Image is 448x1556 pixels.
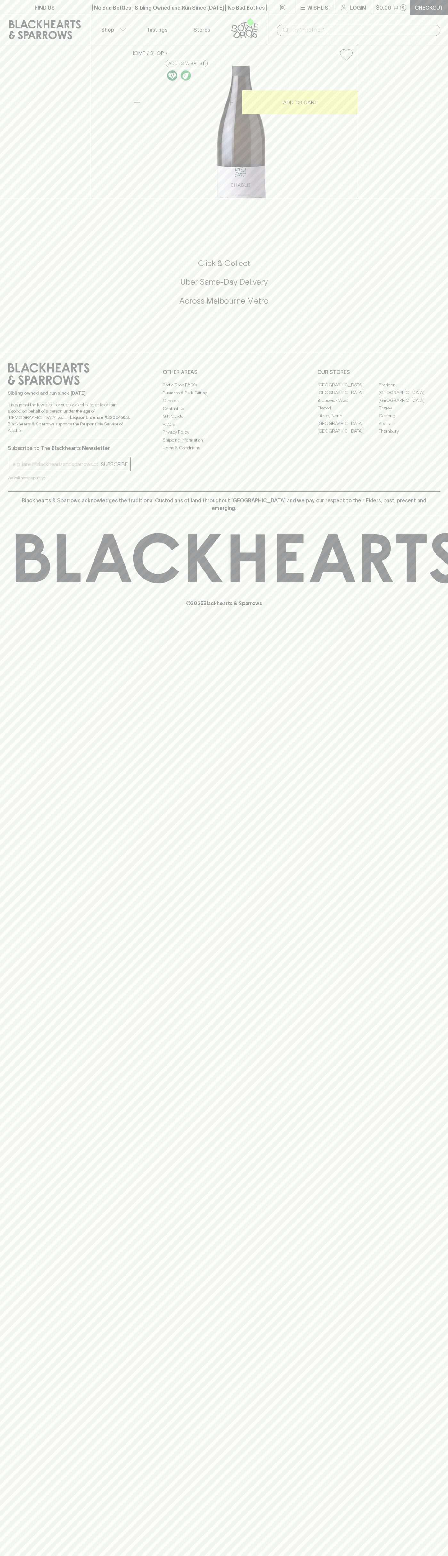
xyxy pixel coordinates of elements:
a: Privacy Policy [163,428,286,436]
button: Shop [90,15,135,44]
a: [GEOGRAPHIC_DATA] [317,419,379,427]
img: Organic [181,70,191,81]
button: Add to wishlist [338,47,355,63]
a: Terms & Conditions [163,444,286,452]
a: Stores [179,15,224,44]
p: Stores [193,26,210,34]
a: [GEOGRAPHIC_DATA] [379,389,440,396]
p: Sibling owned and run since [DATE] [8,390,131,396]
a: HOME [131,50,145,56]
a: Fitzroy North [317,412,379,419]
a: Fitzroy [379,404,440,412]
p: We will never spam you [8,475,131,481]
a: Brunswick West [317,396,379,404]
p: Wishlist [307,4,332,12]
a: [GEOGRAPHIC_DATA] [317,389,379,396]
a: Elwood [317,404,379,412]
a: Geelong [379,412,440,419]
p: Tastings [147,26,167,34]
a: [GEOGRAPHIC_DATA] [317,427,379,435]
a: Tastings [134,15,179,44]
p: 0 [402,6,404,9]
a: FAQ's [163,420,286,428]
p: OUR STORES [317,368,440,376]
h5: Click & Collect [8,258,440,269]
a: Made without the use of any animal products. [166,69,179,82]
a: Gift Cards [163,413,286,420]
p: Blackhearts & Sparrows acknowledges the traditional Custodians of land throughout [GEOGRAPHIC_DAT... [12,497,436,512]
div: Call to action block [8,232,440,340]
p: OTHER AREAS [163,368,286,376]
a: Bottle Drop FAQ's [163,381,286,389]
a: [GEOGRAPHIC_DATA] [379,396,440,404]
input: Try "Pinot noir" [292,25,435,35]
img: Vegan [167,70,177,81]
p: Login [350,4,366,12]
p: FIND US [35,4,55,12]
a: Shipping Information [163,436,286,444]
a: Prahran [379,419,440,427]
button: SUBSCRIBE [98,457,130,471]
p: Checkout [415,4,444,12]
a: Organic [179,69,192,82]
strong: Liquor License #32064953 [70,415,129,420]
p: Subscribe to The Blackhearts Newsletter [8,444,131,452]
a: Braddon [379,381,440,389]
a: Thornbury [379,427,440,435]
button: ADD TO CART [242,90,358,114]
a: Business & Bulk Gifting [163,389,286,397]
p: ADD TO CART [283,99,317,106]
img: 41557.png [126,66,358,198]
a: SHOP [150,50,164,56]
a: Contact Us [163,405,286,412]
p: SUBSCRIBE [101,460,128,468]
p: $0.00 [376,4,391,12]
p: Shop [101,26,114,34]
a: Careers [163,397,286,405]
input: e.g. jane@blackheartsandsparrows.com.au [13,459,98,469]
p: It is against the law to sell or supply alcohol to, or to obtain alcohol on behalf of a person un... [8,401,131,434]
button: Add to wishlist [166,60,208,67]
h5: Uber Same-Day Delivery [8,277,440,287]
a: [GEOGRAPHIC_DATA] [317,381,379,389]
h5: Across Melbourne Metro [8,296,440,306]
